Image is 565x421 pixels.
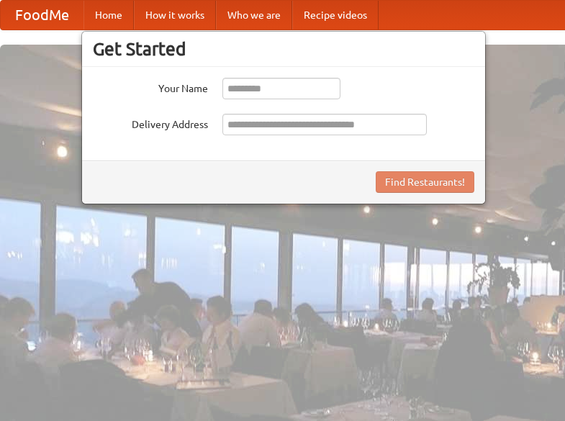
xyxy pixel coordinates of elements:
[134,1,216,30] a: How it works
[1,1,83,30] a: FoodMe
[216,1,292,30] a: Who we are
[83,1,134,30] a: Home
[93,78,208,96] label: Your Name
[376,171,474,193] button: Find Restaurants!
[292,1,379,30] a: Recipe videos
[93,114,208,132] label: Delivery Address
[93,38,474,60] h3: Get Started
